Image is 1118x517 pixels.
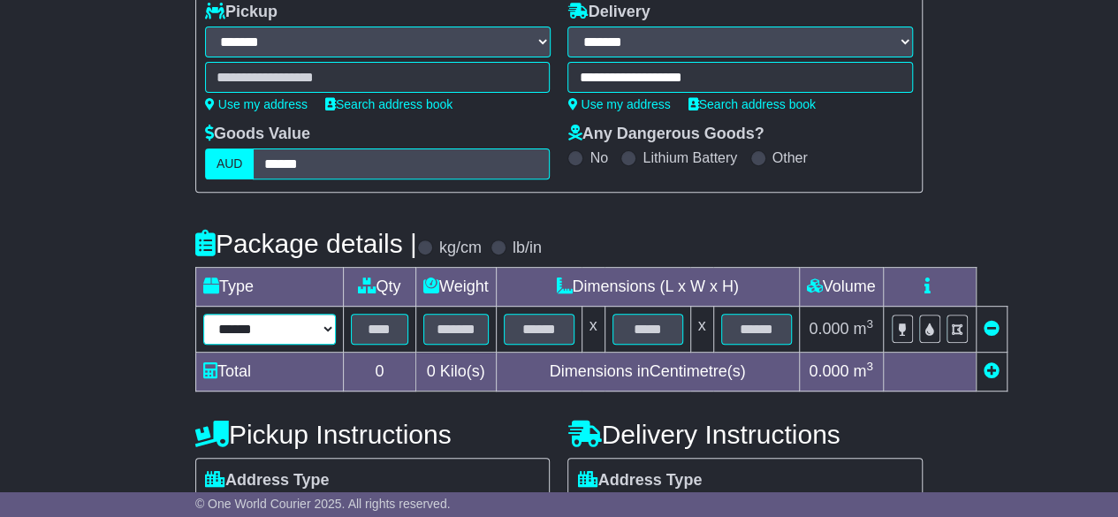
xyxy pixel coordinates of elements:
[415,353,496,392] td: Kilo(s)
[866,360,873,373] sup: 3
[205,125,310,144] label: Goods Value
[325,97,453,111] a: Search address book
[589,149,607,166] label: No
[205,3,278,22] label: Pickup
[205,148,255,179] label: AUD
[853,362,873,380] span: m
[195,420,551,449] h4: Pickup Instructions
[496,268,799,307] td: Dimensions (L x W x H)
[799,268,883,307] td: Volume
[205,97,308,111] a: Use my address
[195,268,343,307] td: Type
[415,268,496,307] td: Weight
[567,420,923,449] h4: Delivery Instructions
[427,362,436,380] span: 0
[853,320,873,338] span: m
[205,471,330,490] label: Address Type
[343,268,415,307] td: Qty
[643,149,737,166] label: Lithium Battery
[439,239,482,258] label: kg/cm
[567,97,670,111] a: Use my address
[772,149,808,166] label: Other
[866,317,873,331] sup: 3
[984,320,1000,338] a: Remove this item
[496,353,799,392] td: Dimensions in Centimetre(s)
[567,125,764,144] label: Any Dangerous Goods?
[809,320,848,338] span: 0.000
[195,229,417,258] h4: Package details |
[343,353,415,392] td: 0
[195,353,343,392] td: Total
[567,3,650,22] label: Delivery
[688,97,816,111] a: Search address book
[809,362,848,380] span: 0.000
[577,471,702,490] label: Address Type
[582,307,605,353] td: x
[984,362,1000,380] a: Add new item
[690,307,713,353] td: x
[513,239,542,258] label: lb/in
[195,497,451,511] span: © One World Courier 2025. All rights reserved.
